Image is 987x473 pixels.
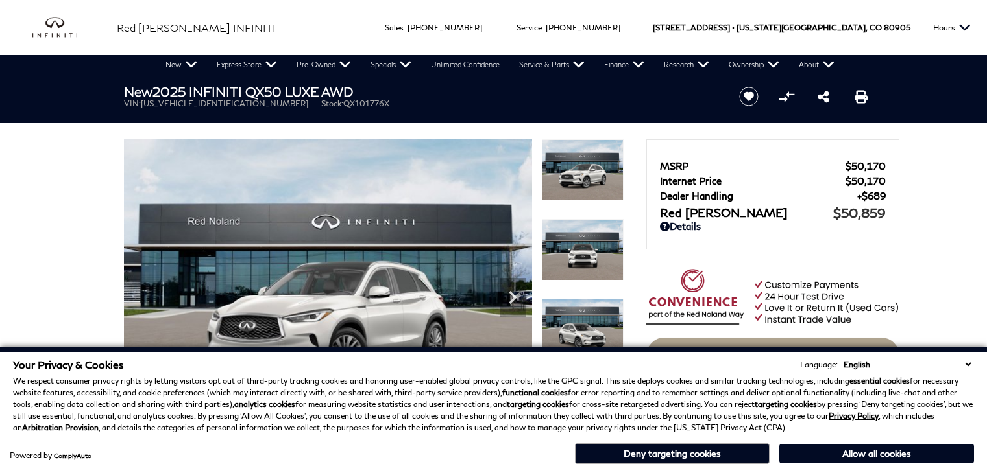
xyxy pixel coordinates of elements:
[502,387,568,397] strong: functional cookies
[779,444,974,463] button: Allow all cookies
[509,55,594,75] a: Service & Parts
[735,86,763,107] button: Save vehicle
[207,55,287,75] a: Express Store
[846,160,886,172] span: $50,170
[156,55,207,75] a: New
[542,139,624,201] img: New 2025 RADIANT WHITE INFINITI LUXE AWD image 1
[660,220,886,232] a: Details
[777,87,796,106] button: Compare Vehicle
[660,160,886,172] a: MSRP $50,170
[117,21,276,34] span: Red [PERSON_NAME] INFINITI
[507,399,569,409] strong: targeting cookies
[517,23,542,32] span: Service
[234,399,295,409] strong: analytics cookies
[124,98,141,108] span: VIN:
[575,443,770,464] button: Deny targeting cookies
[840,358,974,371] select: Language Select
[660,205,886,220] a: Red [PERSON_NAME] $50,859
[421,55,509,75] a: Unlimited Confidence
[32,17,97,38] a: infiniti
[10,452,91,459] div: Powered by
[800,361,838,369] div: Language:
[124,84,718,98] h1: 2025 INFINITI QX50 LUXE AWD
[141,98,308,108] span: [US_VEHICLE_IDENTIFICATION_NUMBER]
[594,55,654,75] a: Finance
[361,55,421,75] a: Specials
[833,205,886,220] span: $50,859
[789,55,844,75] a: About
[719,55,789,75] a: Ownership
[117,20,276,36] a: Red [PERSON_NAME] INFINITI
[849,376,910,386] strong: essential cookies
[846,175,886,187] span: $50,170
[542,299,624,360] img: New 2025 RADIANT WHITE INFINITI LUXE AWD image 3
[321,98,343,108] span: Stock:
[653,23,910,32] a: [STREET_ADDRESS] • [US_STATE][GEOGRAPHIC_DATA], CO 80905
[287,55,361,75] a: Pre-Owned
[13,375,974,433] p: We respect consumer privacy rights by letting visitors opt out of third-party tracking cookies an...
[542,219,624,281] img: New 2025 RADIANT WHITE INFINITI LUXE AWD image 2
[818,89,829,104] a: Share this New 2025 INFINITI QX50 LUXE AWD
[660,160,846,172] span: MSRP
[542,23,544,32] span: :
[855,89,868,104] a: Print this New 2025 INFINITI QX50 LUXE AWD
[857,190,886,202] span: $689
[124,84,152,99] strong: New
[500,278,526,317] div: Next
[408,23,482,32] a: [PHONE_NUMBER]
[660,190,886,202] a: Dealer Handling $689
[646,338,899,374] a: Start Your Deal
[654,55,719,75] a: Research
[385,23,404,32] span: Sales
[13,358,124,371] span: Your Privacy & Cookies
[755,399,817,409] strong: targeting cookies
[22,422,99,432] strong: Arbitration Provision
[546,23,620,32] a: [PHONE_NUMBER]
[660,175,886,187] a: Internet Price $50,170
[124,139,532,445] img: New 2025 RADIANT WHITE INFINITI LUXE AWD image 1
[660,175,846,187] span: Internet Price
[829,411,879,421] a: Privacy Policy
[660,190,857,202] span: Dealer Handling
[404,23,406,32] span: :
[32,17,97,38] img: INFINITI
[156,55,844,75] nav: Main Navigation
[54,452,91,459] a: ComplyAuto
[343,98,389,108] span: QX101776X
[660,205,833,220] span: Red [PERSON_NAME]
